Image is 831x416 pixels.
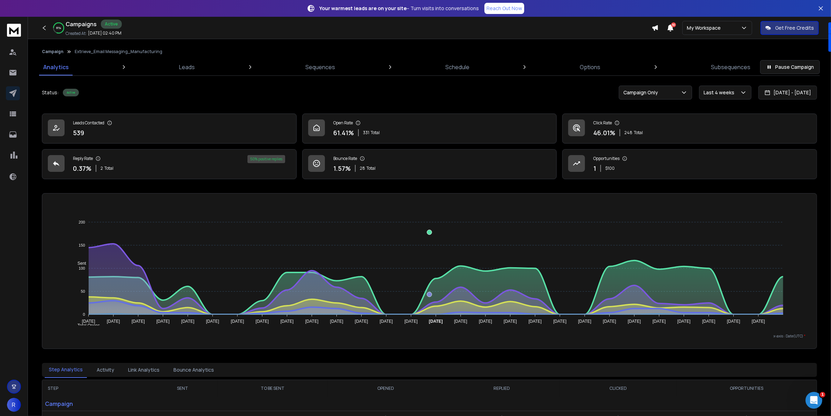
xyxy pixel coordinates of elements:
p: Leads [179,63,195,71]
a: Reply Rate0.37%2Total50% positive replies [42,149,297,179]
p: Reply Rate [73,156,93,161]
tspan: [DATE] [429,319,443,324]
tspan: [DATE] [479,319,492,324]
button: R [7,398,21,412]
p: Schedule [445,63,469,71]
tspan: [DATE] [380,319,393,324]
p: 539 [73,128,84,138]
span: 248 [624,130,632,136]
iframe: Intercom live chat [806,392,822,409]
p: x-axis : Date(UTC) [53,334,806,339]
tspan: [DATE] [454,319,467,324]
a: Leads Contacted539 [42,114,297,144]
button: Pause Campaign [760,60,820,74]
span: 28 [360,166,365,171]
tspan: [DATE] [628,319,641,324]
a: Opportunities1$100 [562,149,817,179]
p: Status: [42,89,59,96]
div: 50 % positive replies [247,155,285,163]
tspan: 50 [81,289,85,293]
div: Active [63,89,79,96]
tspan: [DATE] [206,319,219,324]
tspan: 200 [79,220,85,224]
p: Options [580,63,601,71]
span: Sent [72,261,86,266]
tspan: 0 [83,312,85,316]
p: 1.57 % [333,163,351,173]
th: SENT [148,380,218,397]
a: Schedule [441,59,474,75]
span: 2 [101,166,103,171]
p: Analytics [43,63,69,71]
h1: Campaigns [66,20,97,28]
tspan: [DATE] [231,319,244,324]
button: Link Analytics [124,362,164,378]
a: Bounce Rate1.57%28Total [302,149,557,179]
th: CLICKED [560,380,676,397]
tspan: [DATE] [504,319,517,324]
tspan: [DATE] [578,319,592,324]
tspan: [DATE] [702,319,715,324]
p: Extrieve_Email Messaging_Manufacturing [75,49,162,54]
tspan: [DATE] [82,319,95,324]
strong: Your warmest leads are on your site [319,5,407,12]
a: Analytics [39,59,73,75]
tspan: [DATE] [603,319,616,324]
p: 1 [593,163,596,173]
img: logo [7,24,21,37]
span: 331 [363,130,369,136]
th: OPENED [327,380,444,397]
tspan: [DATE] [330,319,343,324]
span: Total [634,130,643,136]
tspan: [DATE] [355,319,368,324]
a: Leads [175,59,199,75]
tspan: [DATE] [727,319,740,324]
tspan: [DATE] [132,319,145,324]
p: [DATE] 02:40 PM [88,30,121,36]
tspan: [DATE] [156,319,170,324]
tspan: [DATE] [305,319,319,324]
tspan: [DATE] [752,319,765,324]
button: Campaign [42,49,64,54]
p: 0.37 % [73,163,91,173]
tspan: [DATE] [255,319,269,324]
a: Click Rate46.01%248Total [562,114,817,144]
p: Subsequences [711,63,750,71]
p: Sequences [305,63,335,71]
tspan: [DATE] [553,319,566,324]
tspan: [DATE] [653,319,666,324]
p: Reach Out Now [487,5,522,12]
button: Get Free Credits [760,21,819,35]
button: Activity [92,362,118,378]
button: Step Analytics [45,362,87,378]
span: Total Opens [72,323,100,328]
a: Subsequences [707,59,755,75]
p: – Turn visits into conversations [319,5,479,12]
span: 50 [671,22,676,27]
p: 81 % [56,26,61,30]
tspan: 100 [79,266,85,270]
th: REPLIED [444,380,560,397]
button: [DATE] - [DATE] [758,86,817,100]
p: Leads Contacted [73,120,104,126]
button: Bounce Analytics [169,362,218,378]
tspan: [DATE] [181,319,194,324]
span: 1 [820,392,825,397]
p: Campaign Only [623,89,661,96]
p: Open Rate [333,120,353,126]
tspan: [DATE] [405,319,418,324]
p: Campaign [42,397,148,411]
a: Reach Out Now [484,3,524,14]
tspan: [DATE] [528,319,542,324]
tspan: [DATE] [677,319,691,324]
th: TO BE SENT [218,380,327,397]
tspan: [DATE] [280,319,294,324]
a: Open Rate61.41%331Total [302,114,557,144]
th: STEP [42,380,148,397]
th: OPPORTUNITIES [676,380,817,397]
p: 61.41 % [333,128,354,138]
p: Click Rate [593,120,612,126]
a: Options [576,59,605,75]
span: Total [104,166,113,171]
